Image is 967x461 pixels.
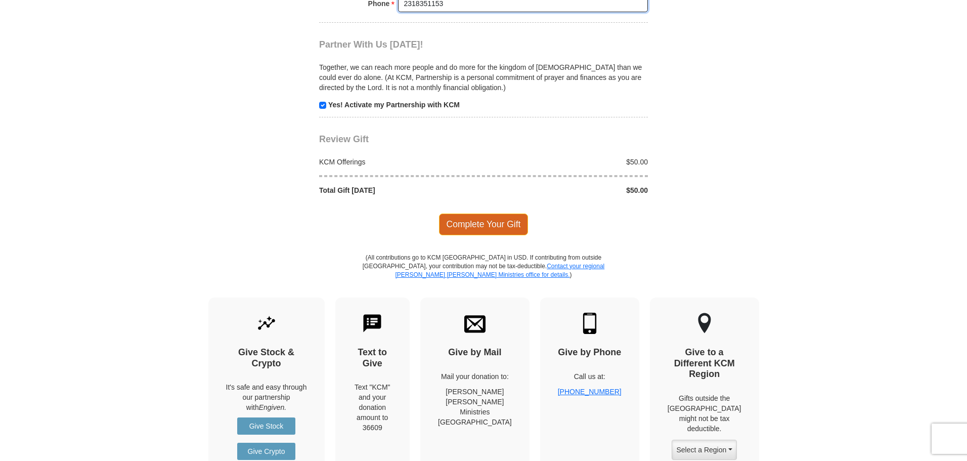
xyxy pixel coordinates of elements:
span: Review Gift [319,134,369,144]
i: Engiven. [259,403,286,411]
img: envelope.svg [464,313,486,334]
span: Complete Your Gift [439,214,529,235]
p: It's safe and easy through our partnership with [226,382,307,412]
h4: Give to a Different KCM Region [668,347,741,380]
h4: Text to Give [353,347,392,369]
div: KCM Offerings [314,157,484,167]
h4: Give Stock & Crypto [226,347,307,369]
span: Partner With Us [DATE]! [319,39,423,50]
a: Contact your regional [PERSON_NAME] [PERSON_NAME] Ministries office for details. [395,263,604,278]
p: [PERSON_NAME] [PERSON_NAME] Ministries [GEOGRAPHIC_DATA] [438,387,512,427]
img: text-to-give.svg [362,313,383,334]
button: Select a Region [672,440,736,460]
a: Give Stock [237,417,295,435]
strong: Yes! Activate my Partnership with KCM [328,101,460,109]
h4: Give by Mail [438,347,512,358]
p: (All contributions go to KCM [GEOGRAPHIC_DATA] in USD. If contributing from outside [GEOGRAPHIC_D... [362,254,605,298]
h4: Give by Phone [558,347,622,358]
div: $50.00 [484,185,653,195]
div: Total Gift [DATE] [314,185,484,195]
div: Text "KCM" and your donation amount to 36609 [353,382,392,433]
p: Together, we can reach more people and do more for the kingdom of [DEMOGRAPHIC_DATA] than we coul... [319,62,648,93]
a: [PHONE_NUMBER] [558,388,622,396]
div: $50.00 [484,157,653,167]
p: Call us at: [558,371,622,382]
p: Gifts outside the [GEOGRAPHIC_DATA] might not be tax deductible. [668,393,741,434]
img: mobile.svg [579,313,600,334]
a: Give Crypto [237,443,295,460]
img: other-region [697,313,712,334]
p: Mail your donation to: [438,371,512,382]
img: give-by-stock.svg [256,313,277,334]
